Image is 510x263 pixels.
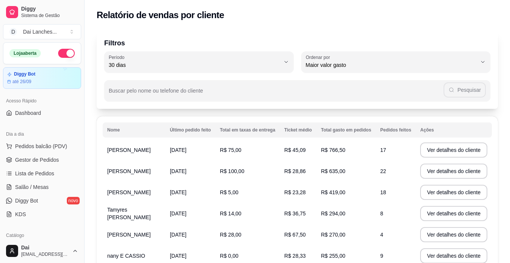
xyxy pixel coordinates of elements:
[284,189,306,195] span: R$ 23,28
[220,210,242,217] span: R$ 14,00
[170,232,186,238] span: [DATE]
[284,168,306,174] span: R$ 28,86
[15,156,59,164] span: Gestor de Pedidos
[220,253,239,259] span: R$ 0,00
[170,253,186,259] span: [DATE]
[284,232,306,238] span: R$ 67,50
[165,122,216,138] th: Último pedido feito
[9,28,17,36] span: D
[306,54,333,60] label: Ordenar por
[15,109,41,117] span: Dashboard
[216,122,280,138] th: Total em taxas de entrega
[3,24,81,39] button: Select a team
[420,164,487,179] button: Ver detalhes do cliente
[3,107,81,119] a: Dashboard
[3,181,81,193] a: Salão / Mesas
[3,195,81,207] a: Diggy Botnovo
[220,168,245,174] span: R$ 100,00
[284,147,306,153] span: R$ 45,09
[380,147,386,153] span: 17
[109,61,280,69] span: 30 dias
[104,51,294,73] button: Período30 dias
[321,210,345,217] span: R$ 294,00
[109,90,444,97] input: Buscar pelo nome ou telefone do cliente
[3,140,81,152] button: Pedidos balcão (PDV)
[170,168,186,174] span: [DATE]
[107,232,151,238] span: [PERSON_NAME]
[15,183,49,191] span: Salão / Mesas
[321,147,345,153] span: R$ 766,50
[9,49,41,57] div: Loja aberta
[107,189,151,195] span: [PERSON_NAME]
[220,147,242,153] span: R$ 75,00
[380,232,383,238] span: 4
[15,142,67,150] span: Pedidos balcão (PDV)
[3,167,81,179] a: Lista de Pedidos
[380,168,386,174] span: 22
[284,253,306,259] span: R$ 28,33
[14,71,35,77] article: Diggy Bot
[15,210,26,218] span: KDS
[170,189,186,195] span: [DATE]
[107,168,151,174] span: [PERSON_NAME]
[15,197,38,204] span: Diggy Bot
[3,128,81,140] div: Dia a dia
[301,51,491,73] button: Ordenar porMaior valor gasto
[107,147,151,153] span: [PERSON_NAME]
[170,210,186,217] span: [DATE]
[321,232,345,238] span: R$ 270,00
[58,49,75,58] button: Alterar Status
[107,207,151,220] span: Tamyres [PERSON_NAME]
[109,54,127,60] label: Período
[3,67,81,89] a: Diggy Botaté 26/09
[321,168,345,174] span: R$ 635,00
[15,170,54,177] span: Lista de Pedidos
[420,227,487,242] button: Ver detalhes do cliente
[23,28,57,36] div: Dai Lanches ...
[420,206,487,221] button: Ver detalhes do cliente
[220,189,239,195] span: R$ 5,00
[416,122,492,138] th: Ações
[3,3,81,21] a: DiggySistema de Gestão
[21,251,69,257] span: [EMAIL_ADDRESS][DOMAIN_NAME]
[12,79,31,85] article: até 26/09
[3,242,81,260] button: Dai[EMAIL_ADDRESS][DOMAIN_NAME]
[3,208,81,220] a: KDS
[380,253,383,259] span: 9
[420,185,487,200] button: Ver detalhes do cliente
[3,95,81,107] div: Acesso Rápido
[316,122,376,138] th: Total gasto em pedidos
[107,253,145,259] span: nany E CASSIO
[321,189,345,195] span: R$ 419,00
[170,147,186,153] span: [DATE]
[420,142,487,158] button: Ver detalhes do cliente
[21,12,78,19] span: Sistema de Gestão
[103,122,165,138] th: Nome
[21,244,69,251] span: Dai
[376,122,416,138] th: Pedidos feitos
[97,9,224,21] h2: Relatório de vendas por cliente
[280,122,316,138] th: Ticket médio
[21,6,78,12] span: Diggy
[380,189,386,195] span: 18
[104,38,490,48] p: Filtros
[321,253,345,259] span: R$ 255,00
[380,210,383,217] span: 8
[220,232,242,238] span: R$ 28,00
[284,210,306,217] span: R$ 36,75
[3,229,81,241] div: Catálogo
[3,154,81,166] a: Gestor de Pedidos
[306,61,477,69] span: Maior valor gasto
